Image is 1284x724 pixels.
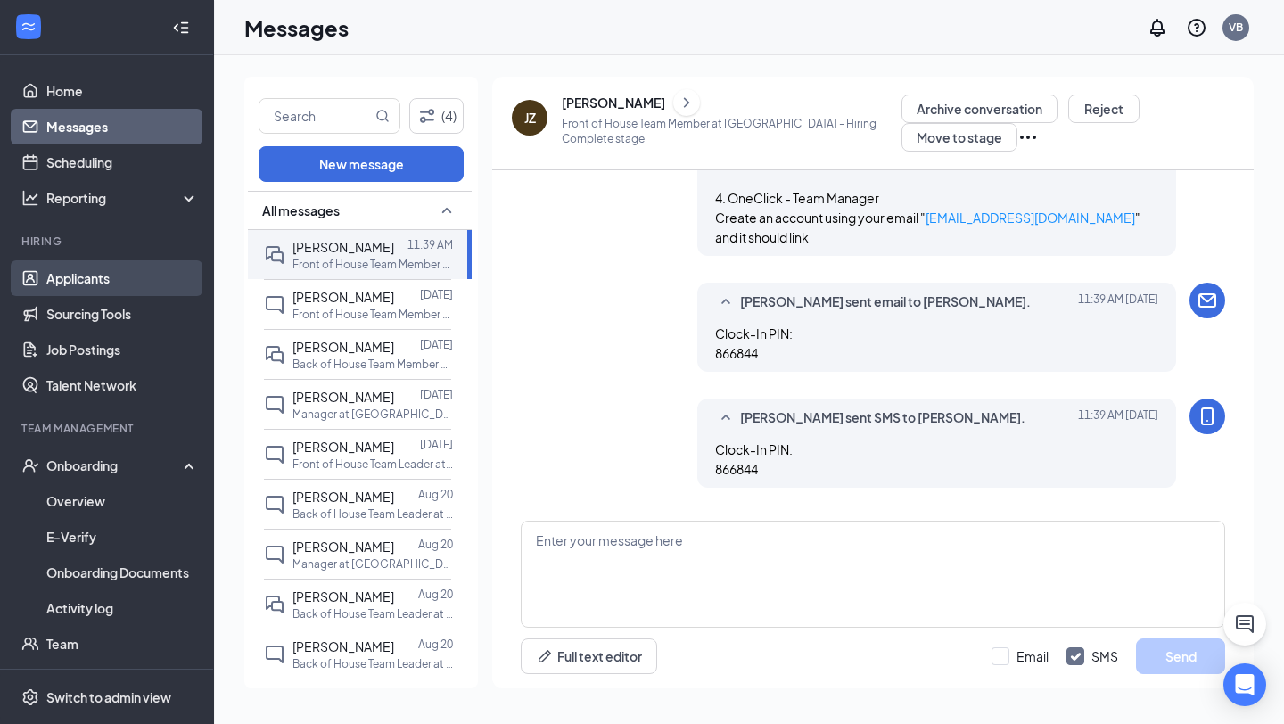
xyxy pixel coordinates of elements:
[244,12,349,43] h1: Messages
[1234,613,1255,635] svg: ChatActive
[21,189,39,207] svg: Analysis
[264,344,285,366] svg: DoubleChat
[264,594,285,615] svg: DoubleChat
[46,662,199,697] a: Documents
[418,537,453,552] p: Aug 20
[292,656,453,671] p: Back of House Team Leader at [GEOGRAPHIC_DATA]
[292,307,453,322] p: Front of House Team Member at [GEOGRAPHIC_DATA]
[524,109,536,127] div: JZ
[420,387,453,402] p: [DATE]
[375,109,390,123] svg: MagnifyingGlass
[292,257,453,272] p: Front of House Team Member at [GEOGRAPHIC_DATA]
[292,556,453,572] p: Manager at [GEOGRAPHIC_DATA]
[46,483,199,519] a: Overview
[21,688,39,706] svg: Settings
[678,92,695,113] svg: ChevronRight
[1186,17,1207,38] svg: QuestionInfo
[1223,663,1266,706] div: Open Intercom Messenger
[292,239,394,255] span: [PERSON_NAME]
[46,555,199,590] a: Onboarding Documents
[1078,292,1158,313] span: [DATE] 11:39 AM
[46,626,199,662] a: Team
[46,73,199,109] a: Home
[46,367,199,403] a: Talent Network
[1136,638,1225,674] button: Send
[264,494,285,515] svg: ChatInactive
[292,506,453,522] p: Back of House Team Leader at [GEOGRAPHIC_DATA]
[1223,603,1266,646] button: ChatActive
[420,437,453,452] p: [DATE]
[436,200,457,221] svg: SmallChevronUp
[901,95,1058,123] button: Archive conversation
[1197,290,1218,311] svg: Email
[740,292,1031,313] span: [PERSON_NAME] sent email to [PERSON_NAME].
[259,99,372,133] input: Search
[292,638,394,654] span: [PERSON_NAME]
[1147,17,1168,38] svg: Notifications
[418,587,453,602] p: Aug 20
[46,144,199,180] a: Scheduling
[292,407,453,422] p: Manager at [GEOGRAPHIC_DATA]
[416,105,438,127] svg: Filter
[740,407,1025,429] span: [PERSON_NAME] sent SMS to [PERSON_NAME].
[536,647,554,665] svg: Pen
[262,202,340,219] span: All messages
[46,260,199,296] a: Applicants
[1068,95,1140,123] button: Reject
[926,210,1135,226] a: [EMAIL_ADDRESS][DOMAIN_NAME]
[673,89,700,116] button: ChevronRight
[46,688,171,706] div: Switch to admin view
[418,637,453,652] p: Aug 20
[562,94,665,111] div: [PERSON_NAME]
[46,519,199,555] a: E-Verify
[21,234,195,249] div: Hiring
[292,357,453,372] p: Back of House Team Member at [GEOGRAPHIC_DATA]
[292,588,394,605] span: [PERSON_NAME]
[172,19,190,37] svg: Collapse
[292,606,453,621] p: Back of House Team Leader at [GEOGRAPHIC_DATA]
[420,287,453,302] p: [DATE]
[1017,127,1039,148] svg: Ellipses
[264,394,285,415] svg: ChatInactive
[46,296,199,332] a: Sourcing Tools
[46,332,199,367] a: Job Postings
[292,439,394,455] span: [PERSON_NAME]
[264,644,285,665] svg: ChatInactive
[292,339,394,355] span: [PERSON_NAME]
[46,457,184,474] div: Onboarding
[292,389,394,405] span: [PERSON_NAME]
[264,244,285,266] svg: DoubleChat
[1229,20,1243,35] div: VB
[20,18,37,36] svg: WorkstreamLogo
[264,544,285,565] svg: ChatInactive
[1078,407,1158,429] span: [DATE] 11:39 AM
[292,489,394,505] span: [PERSON_NAME]
[715,325,793,361] span: Clock-In PIN: 866844
[562,116,901,146] p: Front of House Team Member at [GEOGRAPHIC_DATA] - Hiring Complete stage
[46,590,199,626] a: Activity log
[292,457,453,472] p: Front of House Team Leader at [GEOGRAPHIC_DATA]
[46,189,200,207] div: Reporting
[409,98,465,134] button: Filter (4)
[521,638,657,674] button: Full text editorPen
[418,487,453,502] p: Aug 20
[21,421,195,436] div: Team Management
[21,457,39,474] svg: UserCheck
[420,337,453,352] p: [DATE]
[46,109,199,144] a: Messages
[1197,406,1218,427] svg: MobileSms
[264,294,285,316] svg: ChatInactive
[715,441,793,477] span: Clock-In PIN: 866844
[292,289,394,305] span: [PERSON_NAME]
[292,539,394,555] span: [PERSON_NAME]
[715,407,737,429] svg: SmallChevronUp
[264,444,285,465] svg: ChatInactive
[901,123,1017,152] button: Move to stage
[407,237,453,252] p: 11:39 AM
[259,146,464,182] button: New message
[418,687,453,702] p: Aug 20
[715,292,737,313] svg: SmallChevronUp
